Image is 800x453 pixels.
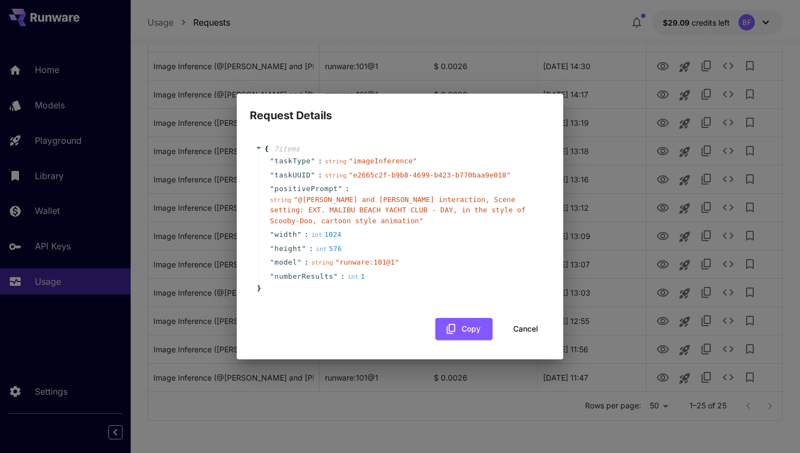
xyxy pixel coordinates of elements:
[297,258,301,266] span: "
[348,273,359,280] span: int
[270,171,274,179] span: "
[270,195,526,225] span: " @[PERSON_NAME] and [PERSON_NAME] interaction, Scene setting: EXT. MALIBU BEACH YACHT CLUB - DAY...
[348,271,365,282] div: 1
[297,230,301,238] span: "
[318,156,322,167] span: :
[316,243,341,254] div: 576
[309,243,313,254] span: :
[274,257,297,268] span: model
[237,94,563,124] h2: Request Details
[325,172,347,179] span: string
[334,272,338,280] span: "
[311,231,322,238] span: int
[318,170,322,181] span: :
[338,185,342,193] span: "
[435,318,493,340] button: Copy
[264,144,269,155] span: {
[316,246,327,253] span: int
[311,229,341,240] div: 1024
[341,271,345,282] span: :
[311,259,333,266] span: string
[501,318,550,340] button: Cancel
[325,158,347,165] span: string
[335,258,399,266] span: " runware:101@1 "
[270,230,274,238] span: "
[274,170,311,181] span: taskUUID
[304,257,309,268] span: :
[270,244,274,253] span: "
[274,243,301,254] span: height
[311,157,315,165] span: "
[349,157,417,165] span: " imageInference "
[270,272,274,280] span: "
[274,156,311,167] span: taskType
[274,183,338,194] span: positivePrompt
[270,197,292,204] span: string
[274,271,333,282] span: numberResults
[349,171,510,179] span: " e2665c2f-b9b8-4699-b423-b770baa9e018 "
[270,157,274,165] span: "
[274,145,300,153] span: 7 item s
[270,258,274,266] span: "
[274,229,297,240] span: width
[301,244,306,253] span: "
[311,171,315,179] span: "
[345,183,349,194] span: :
[304,229,309,240] span: :
[255,283,261,294] span: }
[270,185,274,193] span: "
